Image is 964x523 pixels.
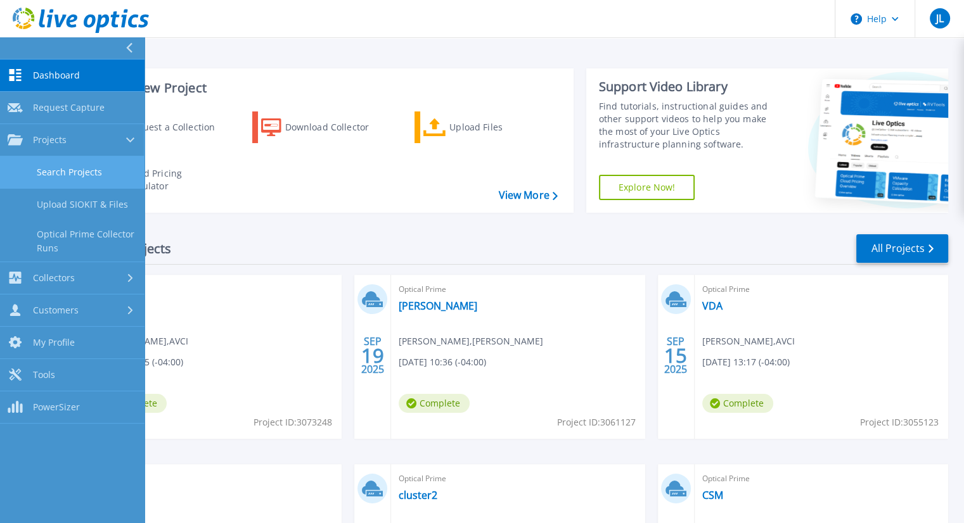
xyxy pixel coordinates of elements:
[33,102,105,113] span: Request Capture
[399,394,470,413] span: Complete
[702,334,795,348] span: [PERSON_NAME] , AVCI
[599,175,695,200] a: Explore Now!
[90,111,231,143] a: Request a Collection
[124,167,226,192] div: Cloud Pricing Calculator
[96,472,334,486] span: Optical Prime
[33,305,79,316] span: Customers
[399,472,637,486] span: Optical Prime
[415,111,556,143] a: Upload Files
[599,79,781,95] div: Support Video Library
[399,299,477,312] a: [PERSON_NAME]
[33,369,55,381] span: Tools
[702,355,790,369] span: [DATE] 13:17 (-04:00)
[33,337,75,348] span: My Profile
[935,13,943,23] span: JL
[361,350,384,361] span: 19
[702,282,941,296] span: Optical Prime
[33,401,80,413] span: PowerSizer
[856,234,948,263] a: All Projects
[702,394,773,413] span: Complete
[254,415,332,429] span: Project ID: 3073248
[399,282,637,296] span: Optical Prime
[90,81,557,95] h3: Start a New Project
[96,282,334,296] span: Optical Prime
[664,350,687,361] span: 15
[557,415,636,429] span: Project ID: 3061127
[33,272,75,284] span: Collectors
[285,115,387,140] div: Download Collector
[252,111,394,143] a: Download Collector
[449,115,551,140] div: Upload Files
[860,415,939,429] span: Project ID: 3055123
[702,489,723,501] a: CSM
[399,334,543,348] span: [PERSON_NAME] , [PERSON_NAME]
[664,332,688,379] div: SEP 2025
[599,100,781,151] div: Find tutorials, instructional guides and other support videos to help you make the most of your L...
[33,70,80,81] span: Dashboard
[399,355,486,369] span: [DATE] 10:36 (-04:00)
[702,472,941,486] span: Optical Prime
[33,134,67,146] span: Projects
[498,189,557,201] a: View More
[702,299,723,312] a: VDA
[361,332,385,379] div: SEP 2025
[399,489,437,501] a: cluster2
[90,164,231,196] a: Cloud Pricing Calculator
[126,115,228,140] div: Request a Collection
